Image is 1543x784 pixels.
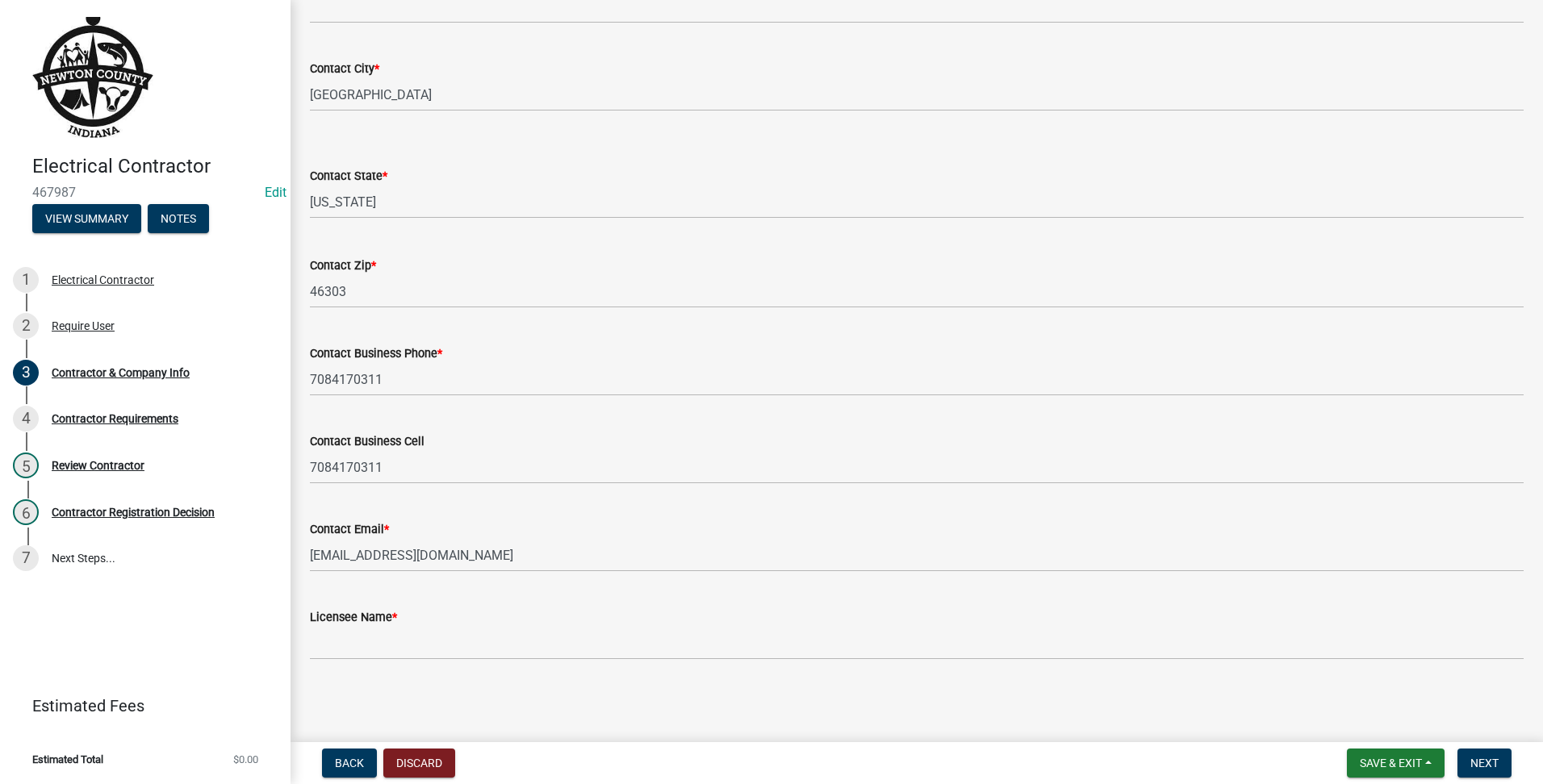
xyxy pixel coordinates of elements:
a: Edit [265,185,286,200]
a: Estimated Fees [13,690,265,722]
span: Estimated Total [32,754,103,765]
div: 3 [13,360,39,386]
button: Save & Exit [1347,749,1445,778]
button: Notes [148,204,209,233]
div: Require User [52,320,115,332]
div: 2 [13,313,39,339]
label: Contact Business Phone [310,348,442,360]
button: View Summary [32,204,141,233]
wm-modal-confirm: Edit Application Number [265,185,286,200]
h4: Electrical Contractor [32,155,278,178]
wm-modal-confirm: Notes [148,213,209,226]
button: Discard [383,749,455,778]
label: Contact Email [310,524,389,536]
label: Contact State [310,171,387,182]
span: $0.00 [233,754,258,765]
span: Next [1470,757,1499,769]
span: 467987 [32,185,258,200]
wm-modal-confirm: Summary [32,213,141,226]
span: Back [335,757,364,769]
div: Electrical Contractor [52,274,154,286]
button: Back [322,749,377,778]
label: Licensee Name [310,612,397,623]
label: Contact Business Cell [310,436,424,448]
img: Newton County, Indiana [32,17,153,138]
button: Next [1457,749,1512,778]
div: 1 [13,267,39,293]
div: Review Contractor [52,460,144,471]
label: Contact City [310,64,379,75]
div: Contractor & Company Info [52,367,190,378]
div: Contractor Registration Decision [52,507,215,518]
div: 5 [13,452,39,478]
label: Contact Zip [310,261,376,272]
div: 6 [13,499,39,525]
span: Save & Exit [1360,757,1422,769]
div: 7 [13,545,39,571]
div: 4 [13,406,39,432]
div: Contractor Requirements [52,413,178,424]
